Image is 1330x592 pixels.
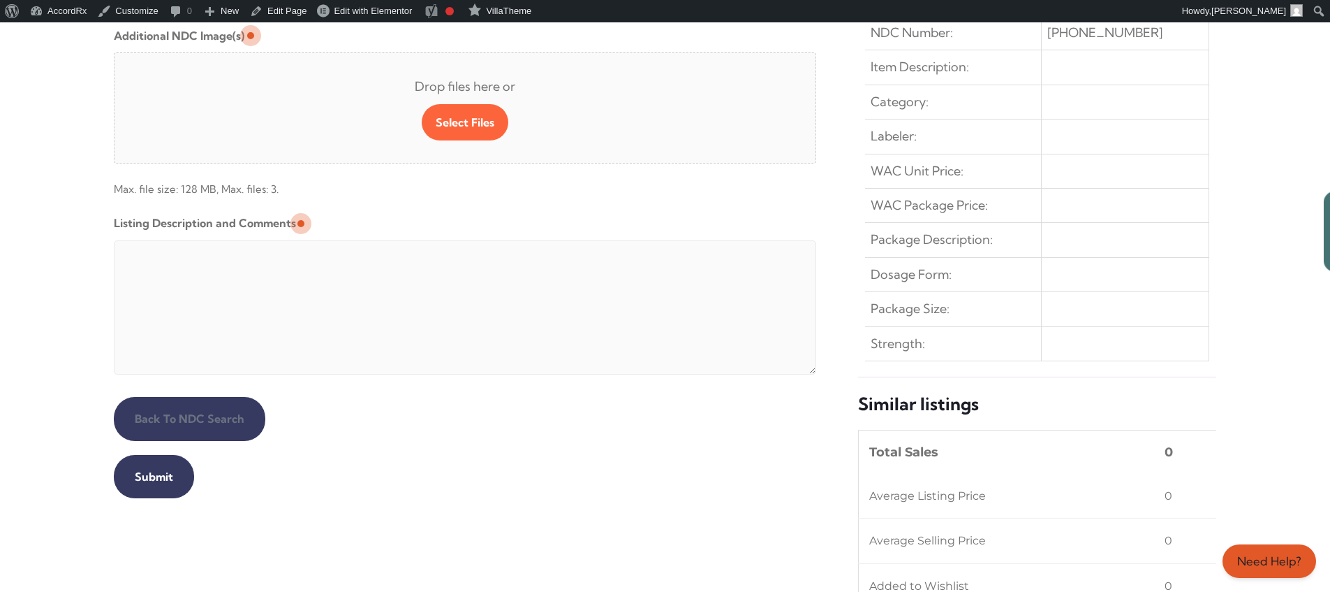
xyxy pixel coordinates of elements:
[871,333,925,355] span: Strength:
[137,75,794,98] span: Drop files here or
[114,397,265,440] input: Back to NDC Search
[871,298,950,320] span: Package Size:
[445,7,454,15] div: Focus keyphrase not set
[1211,6,1286,16] span: [PERSON_NAME]
[1165,485,1172,507] span: 0
[114,455,194,498] input: Submit
[1047,22,1163,44] span: [PHONE_NUMBER]
[869,441,938,463] span: Total Sales
[334,6,412,16] span: Edit with Elementor
[871,194,988,217] span: WAC Package Price:
[871,91,929,113] span: Category:
[1222,544,1316,578] a: Need Help?
[871,125,917,147] span: Labeler:
[871,229,993,251] span: Package Description:
[871,263,952,286] span: Dosage Form:
[869,485,986,507] span: Average Listing Price
[871,22,953,44] span: NDC Number:
[114,212,296,234] label: Listing Description and Comments
[869,530,986,552] span: Average Selling Price
[858,393,1216,416] h5: Similar listings
[871,56,969,78] span: Item Description:
[422,104,508,140] button: select files, additional ndc image(s)
[114,169,817,201] span: Max. file size: 128 MB, Max. files: 3.
[871,160,963,182] span: WAC Unit Price:
[1165,441,1173,463] span: 0
[1165,530,1172,552] span: 0
[114,24,244,47] label: Additional NDC Image(s)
